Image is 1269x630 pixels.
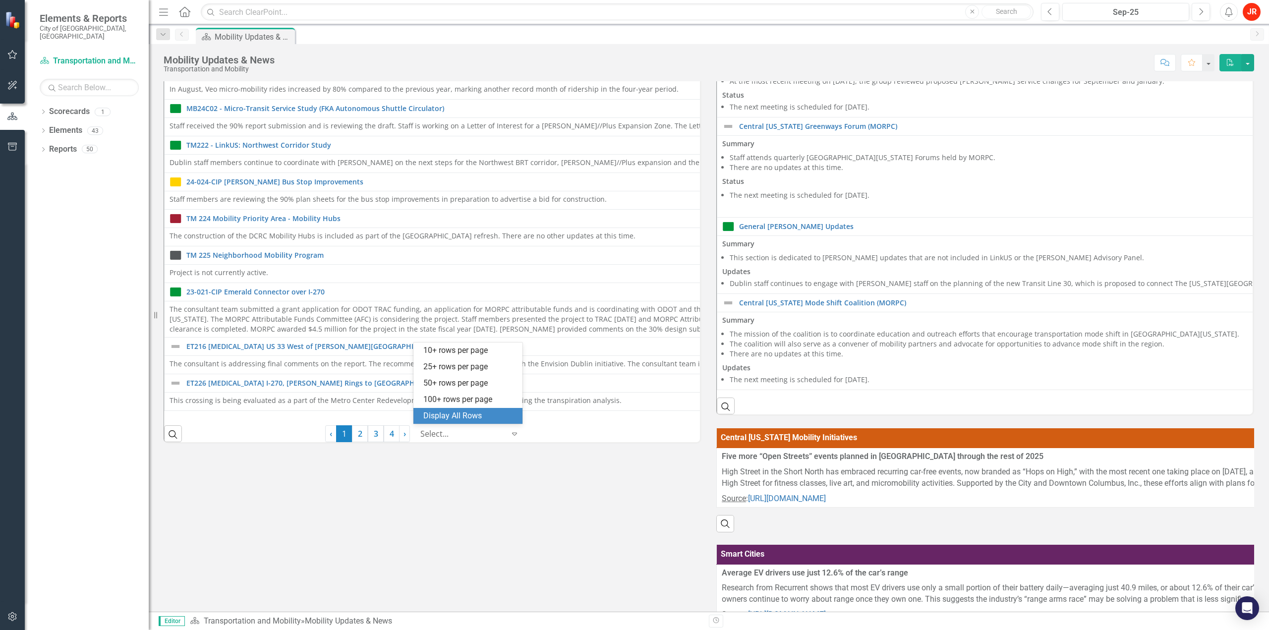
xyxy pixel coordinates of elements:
[170,268,1247,278] p: Project is not currently active.
[40,24,139,41] small: City of [GEOGRAPHIC_DATA], [GEOGRAPHIC_DATA]
[165,337,1253,355] td: Double-Click to Edit Right Click for Context Menu
[49,125,82,136] a: Elements
[87,126,103,135] div: 43
[170,396,1247,405] p: This crossing is being evaluated as a part of the Metro Center Redevelopment project. The team is...
[165,172,1253,191] td: Double-Click to Edit Right Click for Context Menu
[722,363,750,372] strong: Updates
[204,616,301,626] a: Transportation and Mobility
[722,494,746,503] u: Source
[170,103,181,115] img: On Target
[165,99,1253,117] td: Double-Click to Edit Right Click for Context Menu
[336,425,352,442] span: 1
[165,154,1253,172] td: Double-Click to Edit
[170,194,1247,204] p: Staff members are reviewing the 90% plan sheets for the bus stop improvements in preparation to a...
[1066,6,1186,18] div: Sep-25
[981,5,1031,19] button: Search
[722,176,744,186] strong: Status
[165,136,1253,154] td: Double-Click to Edit Right Click for Context Menu
[423,394,517,405] div: 100+ rows per page
[5,11,22,29] img: ClearPoint Strategy
[352,425,368,442] a: 2
[722,90,744,100] strong: Status
[186,105,1247,112] a: MB24C02 - Micro-Transit Service Study (FKA Autonomous Shuttle Circulator)
[305,616,392,626] div: Mobility Updates & News
[748,610,826,619] a: [URL][DOMAIN_NAME]
[423,361,517,373] div: 25+ rows per page
[722,297,734,309] img: Not Defined
[996,7,1017,15] span: Search
[165,81,1253,99] td: Double-Click to Edit
[165,117,1253,136] td: Double-Click to Edit
[165,283,1253,301] td: Double-Click to Edit Right Click for Context Menu
[722,120,734,132] img: Not Defined
[170,231,1247,241] p: The construction of the DCRC Mobility Hubs is included as part of the [GEOGRAPHIC_DATA] refresh. ...
[186,141,1247,149] a: TM222 - LinkUS: Northwest Corridor Study
[748,494,826,503] a: [URL][DOMAIN_NAME]
[49,144,77,155] a: Reports
[95,108,111,116] div: 1
[215,31,292,43] div: Mobility Updates & News
[165,374,1253,392] td: Double-Click to Edit Right Click for Context Menu
[165,209,1253,228] td: Double-Click to Edit Right Click for Context Menu
[722,139,754,148] strong: Summary
[186,178,1247,185] a: 24-024-CIP [PERSON_NAME] Bus Stop Improvements
[170,176,181,188] img: Near Target
[165,301,1253,337] td: Double-Click to Edit
[165,355,1253,374] td: Double-Click to Edit
[170,213,181,225] img: Off Target
[186,288,1247,295] a: 23-021-CIP Emerald Connector over I-270
[170,139,181,151] img: On Target
[164,55,275,65] div: Mobility Updates & News
[170,121,1247,131] p: Staff received the 90% report submission and is reviewing the draft. Staff is working on a Letter...
[165,392,1253,410] td: Double-Click to Edit
[722,568,908,577] strong: Average EV drivers use just 12.6% of the car’s range
[170,359,1247,369] p: The consultant is addressing final comments on the report. The recommendations will be coordinate...
[190,616,701,627] div: »
[164,65,275,73] div: Transportation and Mobility
[170,304,1247,334] p: The consultant team submitted a grant application for ODOT TRAC funding, an application for MORPC...
[186,215,1247,222] a: TM 224 Mobility Priority Area - Mobility Hubs
[170,158,1247,168] p: Dublin staff members continue to coordinate with [PERSON_NAME] on the next steps for the Northwes...
[423,410,517,422] div: Display All Rows
[165,191,1253,209] td: Double-Click to Edit
[170,249,181,261] img: Not Started
[722,610,746,619] u: Source
[722,452,1043,461] strong: Five more “Open Streets” events planned in [GEOGRAPHIC_DATA] through the rest of 2025
[186,251,1247,259] a: TM 225 Neighborhood Mobility Program
[722,239,754,248] strong: Summary
[40,56,139,67] a: Transportation and Mobility
[186,343,1247,350] a: ET216 [MEDICAL_DATA] US 33 West of [PERSON_NAME][GEOGRAPHIC_DATA]
[170,286,181,298] img: On Target
[40,12,139,24] span: Elements & Reports
[423,378,517,389] div: 50+ rows per page
[159,616,185,626] span: Editor
[170,377,181,389] img: Not Defined
[330,428,332,439] span: ‹
[165,228,1253,246] td: Double-Click to Edit
[49,106,90,117] a: Scorecards
[722,315,754,325] strong: Summary
[165,246,1253,264] td: Double-Click to Edit Right Click for Context Menu
[1062,3,1189,21] button: Sep-25
[186,379,1247,387] a: ET226 [MEDICAL_DATA] I-270, [PERSON_NAME] Rings to [GEOGRAPHIC_DATA]
[1243,3,1261,21] button: JR
[1235,596,1259,620] div: Open Intercom Messenger
[165,264,1253,283] td: Double-Click to Edit
[404,428,406,439] span: ›
[722,221,734,232] img: On Target
[384,425,400,442] a: 4
[170,84,1247,94] p: In August, Veo micro-mobility rides increased by 80% compared to the previous year, marking anoth...
[82,145,98,154] div: 50
[423,345,517,356] div: 10+ rows per page
[368,425,384,442] a: 3
[40,79,139,96] input: Search Below...
[722,267,750,276] strong: Updates
[170,341,181,352] img: Not Defined
[201,3,1034,21] input: Search ClearPoint...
